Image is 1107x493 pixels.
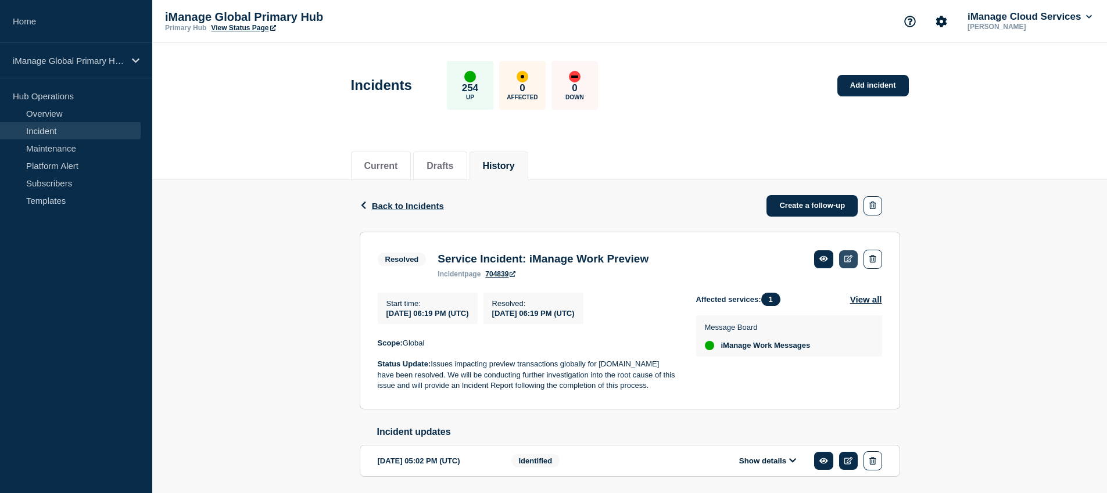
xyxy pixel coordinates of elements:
p: iManage Global Primary Hub [165,10,397,24]
span: incident [438,270,464,278]
p: Primary Hub [165,24,206,32]
p: Issues impacting preview transactions globally for [DOMAIN_NAME] have been resolved. We will be c... [378,359,678,391]
div: up [705,341,714,350]
p: 0 [572,82,577,94]
p: Down [565,94,584,100]
p: iManage Global Primary Hub [13,56,124,66]
a: Add incident [837,75,909,96]
button: Show details [736,456,800,466]
strong: Status Update: [378,359,431,368]
button: View all [850,293,882,306]
div: up [464,71,476,82]
div: [DATE] 05:02 PM (UTC) [378,451,494,470]
h2: Incident updates [377,427,900,437]
h3: Service Incident: iManage Work Preview [438,253,649,265]
h1: Incidents [351,77,412,93]
button: Back to Incidents [360,201,444,211]
button: Support [898,9,922,34]
p: Resolved : [492,299,575,308]
span: iManage Work Messages [721,341,811,350]
p: 0 [520,82,525,94]
p: Start time : [386,299,469,308]
div: down [569,71,581,82]
p: page [438,270,481,278]
button: Drafts [427,161,453,171]
a: Create a follow-up [766,195,858,217]
span: [DATE] 06:19 PM (UTC) [386,309,469,318]
p: Message Board [705,323,811,332]
p: 254 [462,82,478,94]
span: 1 [761,293,780,306]
p: [PERSON_NAME] [965,23,1086,31]
p: Affected [507,94,538,100]
span: Resolved [378,253,427,266]
button: Account settings [929,9,954,34]
span: Identified [511,454,560,467]
a: 704839 [485,270,515,278]
span: Affected services: [696,293,786,306]
a: View Status Page [211,24,275,32]
span: Back to Incidents [372,201,444,211]
p: Global [378,338,678,348]
p: Up [466,94,474,100]
button: History [483,161,515,171]
span: [DATE] 06:19 PM (UTC) [492,309,575,318]
div: affected [517,71,528,82]
button: Current [364,161,398,171]
button: iManage Cloud Services [965,11,1094,23]
strong: Scope: [378,339,403,347]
